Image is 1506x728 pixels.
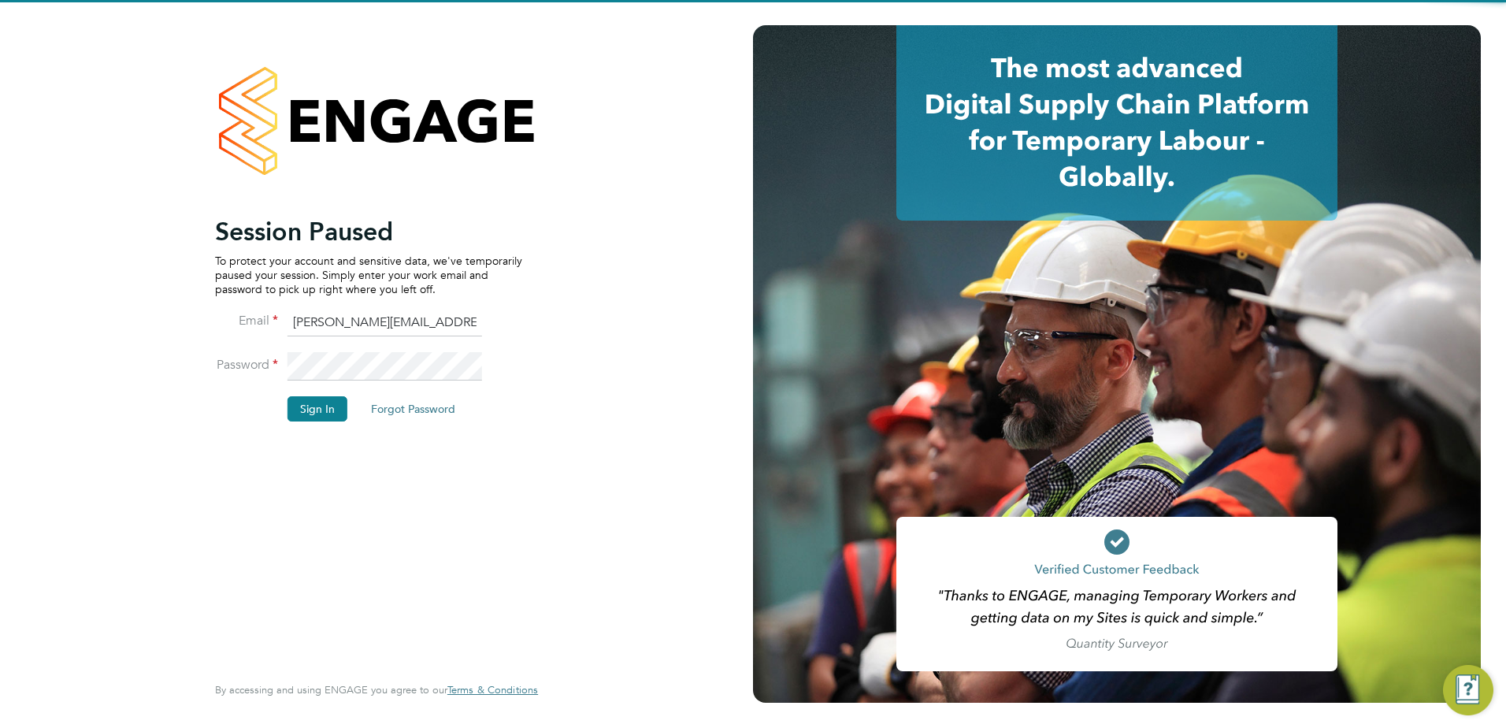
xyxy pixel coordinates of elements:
[447,684,538,696] a: Terms & Conditions
[447,683,538,696] span: Terms & Conditions
[215,683,538,696] span: By accessing and using ENGAGE you agree to our
[215,254,522,297] p: To protect your account and sensitive data, we've temporarily paused your session. Simply enter y...
[1443,665,1493,715] button: Engage Resource Center
[287,396,347,422] button: Sign In
[215,216,522,247] h2: Session Paused
[215,357,278,373] label: Password
[215,313,278,329] label: Email
[358,396,468,422] button: Forgot Password
[287,309,482,337] input: Enter your work email...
